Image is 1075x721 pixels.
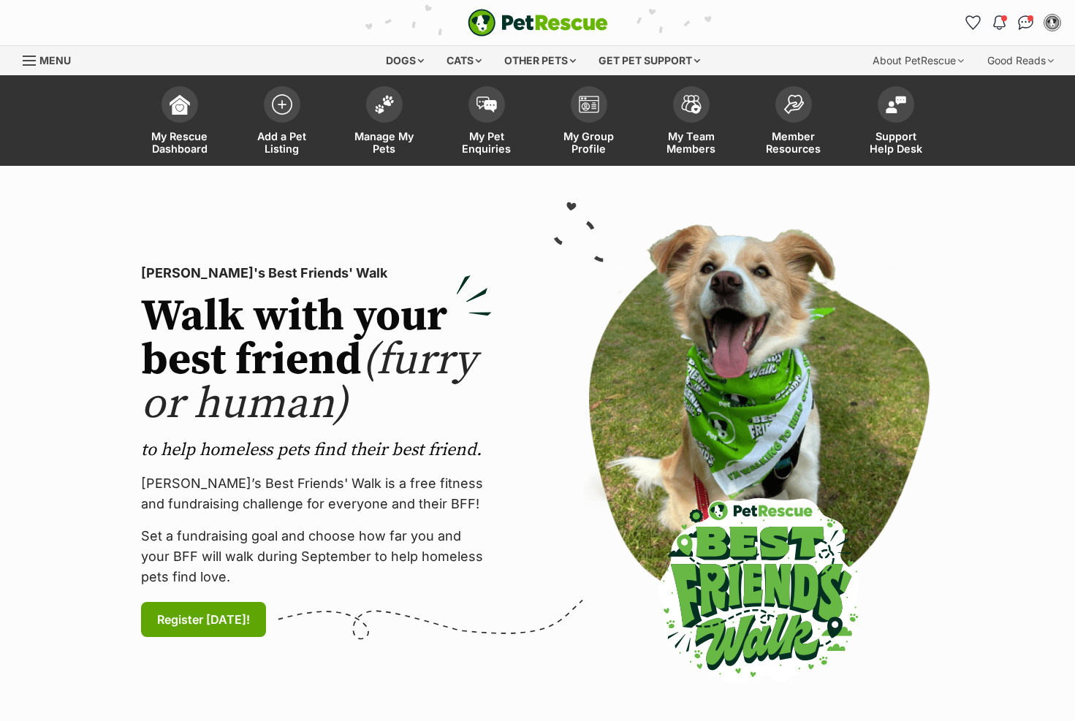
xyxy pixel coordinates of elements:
[588,46,710,75] div: Get pet support
[1041,11,1064,34] button: My account
[1018,15,1033,30] img: chat-41dd97257d64d25036548639549fe6c8038ab92f7586957e7f3b1b290dea8141.svg
[1045,15,1060,30] img: Eve Waugh profile pic
[886,96,906,113] img: help-desk-icon-fdf02630f3aa405de69fd3d07c3f3aa587a6932b1a1747fa1d2bba05be0121f9.svg
[494,46,586,75] div: Other pets
[681,95,702,114] img: team-members-icon-5396bd8760b3fe7c0b43da4ab00e1e3bb1a5d9ba89233759b79545d2d3fc5d0d.svg
[761,130,827,155] span: Member Resources
[962,11,1064,34] ul: Account quick links
[863,130,929,155] span: Support Help Desk
[141,602,266,637] a: Register [DATE]!
[579,96,599,113] img: group-profile-icon-3fa3cf56718a62981997c0bc7e787c4b2cf8bcc04b72c1350f741eb67cf2f40e.svg
[141,263,492,283] p: [PERSON_NAME]'s Best Friends' Walk
[556,130,622,155] span: My Group Profile
[376,46,434,75] div: Dogs
[476,96,497,112] img: pet-enquiries-icon-7e3ad2cf08bfb03b45e93fb7055b45f3efa6380592205ae92323e6603595dc1f.svg
[333,79,436,166] a: Manage My Pets
[141,473,492,514] p: [PERSON_NAME]’s Best Friends' Walk is a free fitness and fundraising challenge for everyone and t...
[249,130,315,155] span: Add a Pet Listing
[374,95,395,114] img: manage-my-pets-icon-02211641906a0b7f246fdf0571729dbe1e7629f14944591b6c1af311fb30b64b.svg
[147,130,213,155] span: My Rescue Dashboard
[658,130,724,155] span: My Team Members
[170,94,190,115] img: dashboard-icon-eb2f2d2d3e046f16d808141f083e7271f6b2e854fb5c12c21221c1fb7104beca.svg
[468,9,608,37] img: logo-e224e6f780fb5917bec1dbf3a21bbac754714ae5b6737aabdf751b685950b380.svg
[23,46,81,72] a: Menu
[993,15,1005,30] img: notifications-46538b983faf8c2785f20acdc204bb7945ddae34d4c08c2a6579f10ce5e182be.svg
[141,333,476,432] span: (furry or human)
[141,295,492,427] h2: Walk with your best friend
[436,79,538,166] a: My Pet Enquiries
[436,46,492,75] div: Cats
[141,526,492,587] p: Set a fundraising goal and choose how far you and your BFF will walk during September to help hom...
[640,79,742,166] a: My Team Members
[862,46,974,75] div: About PetRescue
[129,79,231,166] a: My Rescue Dashboard
[454,130,520,155] span: My Pet Enquiries
[1014,11,1038,34] a: Conversations
[272,94,292,115] img: add-pet-listing-icon-0afa8454b4691262ce3f59096e99ab1cd57d4a30225e0717b998d2c9b9846f56.svg
[538,79,640,166] a: My Group Profile
[977,46,1064,75] div: Good Reads
[962,11,985,34] a: Favourites
[468,9,608,37] a: PetRescue
[231,79,333,166] a: Add a Pet Listing
[742,79,845,166] a: Member Resources
[157,611,250,628] span: Register [DATE]!
[352,130,417,155] span: Manage My Pets
[988,11,1011,34] button: Notifications
[845,79,947,166] a: Support Help Desk
[39,54,71,66] span: Menu
[141,438,492,462] p: to help homeless pets find their best friend.
[783,94,804,114] img: member-resources-icon-8e73f808a243e03378d46382f2149f9095a855e16c252ad45f914b54edf8863c.svg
